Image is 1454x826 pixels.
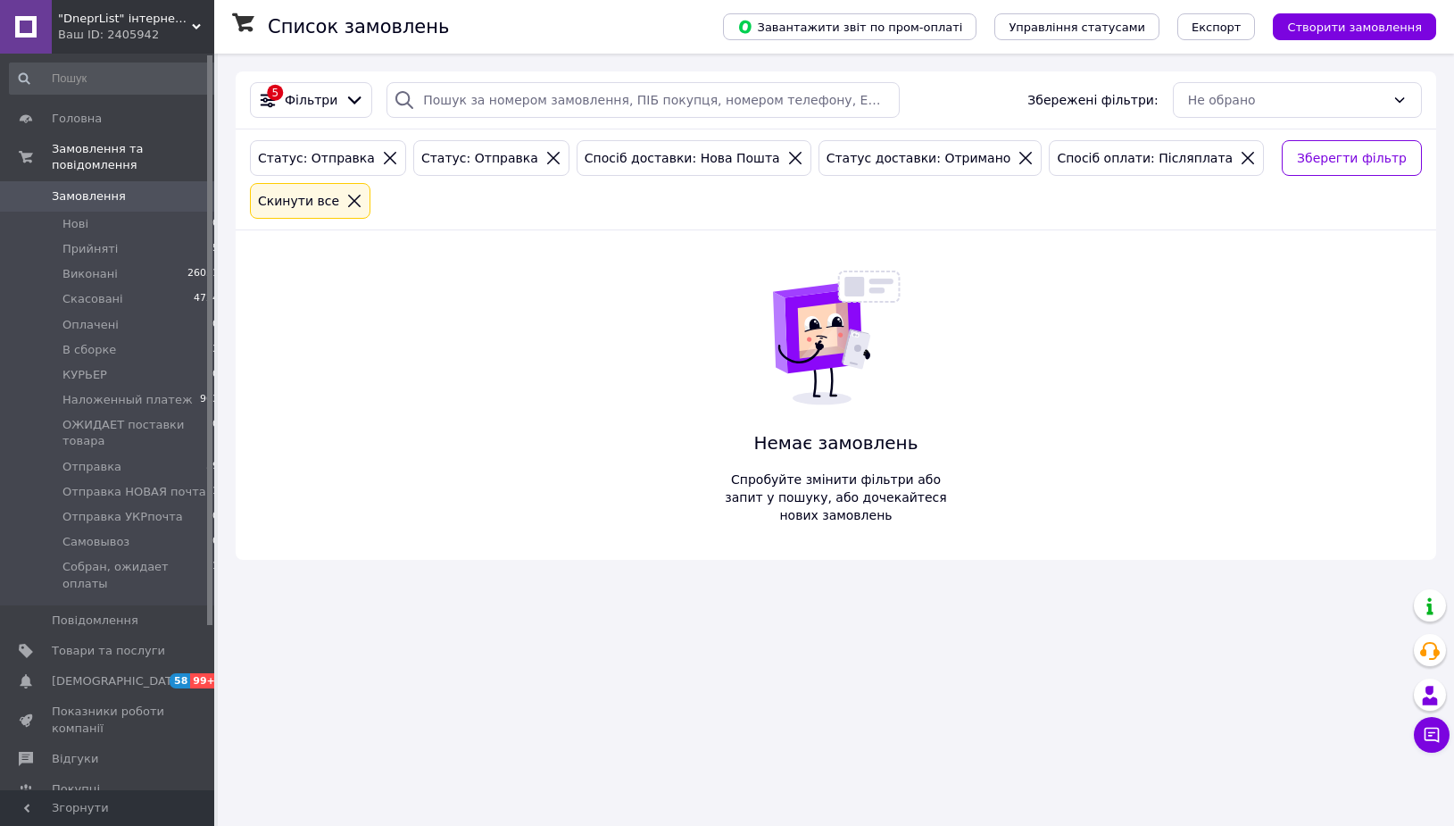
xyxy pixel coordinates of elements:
[62,509,183,525] span: Отправка УКРпочта
[190,673,220,688] span: 99+
[187,266,219,282] span: 26051
[212,559,219,591] span: 1
[1192,21,1242,34] span: Експорт
[200,392,219,408] span: 903
[62,534,129,550] span: Самовывоз
[62,484,206,500] span: Отправка НОВАЯ почта
[206,459,219,475] span: 39
[62,459,121,475] span: Отправка
[212,534,219,550] span: 0
[1255,19,1436,33] a: Створити замовлення
[1414,717,1450,753] button: Чат з покупцем
[1188,90,1385,110] div: Не обрано
[62,291,123,307] span: Скасовані
[52,141,214,173] span: Замовлення та повідомлення
[212,317,219,333] span: 0
[62,559,212,591] span: Собран, ожидает оплаты
[52,188,126,204] span: Замовлення
[62,392,193,408] span: Наложенный платеж
[1177,13,1256,40] button: Експорт
[285,91,337,109] span: Фільтри
[194,291,219,307] span: 4724
[9,63,220,95] input: Пошук
[212,216,219,232] span: 0
[1297,148,1407,168] span: Зберегти фільтр
[212,484,219,500] span: 1
[62,342,116,358] span: В сборке
[418,148,542,168] div: Статус: Отправка
[823,148,1015,168] div: Статус доставки: Отримано
[268,16,449,38] h1: Список замовлень
[52,613,138,629] span: Повідомлення
[62,317,119,333] span: Оплачені
[62,417,212,449] span: ОЖИДАЕТ поставки товара
[386,82,900,118] input: Пошук за номером замовлення, ПІБ покупця, номером телефону, Email, номером накладної
[719,430,954,456] span: Немає замовлень
[1027,91,1158,109] span: Збережені фільтри:
[1053,148,1236,168] div: Спосіб оплати: Післяплата
[212,342,219,358] span: 3
[52,751,98,767] span: Відгуки
[719,471,954,524] span: Спробуйте змінити фільтри або запит у пошуку, або дочекайтеся нових замовлень
[254,148,378,168] div: Статус: Отправка
[170,673,190,688] span: 58
[254,191,343,211] div: Cкинути все
[212,417,219,449] span: 0
[1009,21,1145,34] span: Управління статусами
[52,111,102,127] span: Головна
[1273,13,1436,40] button: Створити замовлення
[994,13,1159,40] button: Управління статусами
[58,11,192,27] span: "DneprList" інтернет магазин
[58,27,214,43] div: Ваш ID: 2405942
[212,241,219,257] span: 5
[52,704,165,736] span: Показники роботи компанії
[1287,21,1422,34] span: Створити замовлення
[212,367,219,383] span: 0
[723,13,976,40] button: Завантажити звіт по пром-оплаті
[62,216,88,232] span: Нові
[62,266,118,282] span: Виконані
[62,367,107,383] span: КУРЬЕР
[737,19,962,35] span: Завантажити звіт по пром-оплаті
[1282,140,1422,176] button: Зберегти фільтр
[581,148,784,168] div: Спосіб доставки: Нова Пошта
[52,673,184,689] span: [DEMOGRAPHIC_DATA]
[52,781,100,797] span: Покупці
[52,643,165,659] span: Товари та послуги
[62,241,118,257] span: Прийняті
[212,509,219,525] span: 0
